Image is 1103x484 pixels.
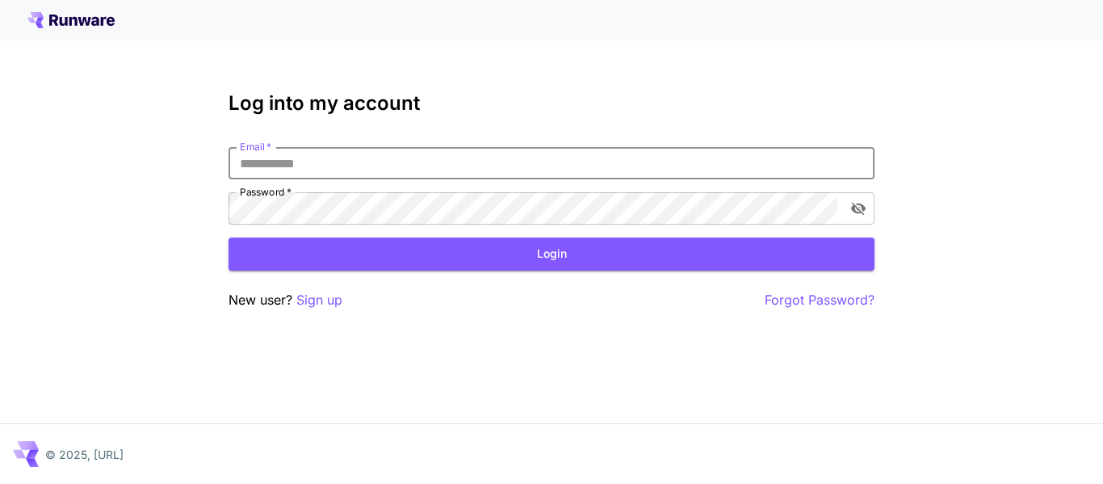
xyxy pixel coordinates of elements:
button: Login [229,238,874,271]
button: Forgot Password? [765,290,874,310]
p: New user? [229,290,342,310]
label: Password [240,185,291,199]
button: toggle password visibility [844,194,873,223]
label: Email [240,140,271,154]
h3: Log into my account [229,92,874,115]
p: © 2025, [URL] [45,446,124,463]
button: Sign up [296,290,342,310]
